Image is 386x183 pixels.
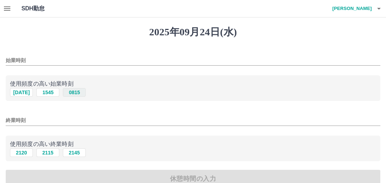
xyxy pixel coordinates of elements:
p: 使用頻度の高い終業時刻 [10,140,376,148]
button: [DATE] [10,88,33,97]
button: 1545 [36,88,59,97]
button: 2115 [36,148,59,157]
h1: 2025年09月24日(水) [6,26,380,38]
button: 2120 [10,148,33,157]
button: 0815 [63,88,86,97]
button: 2145 [63,148,86,157]
p: 使用頻度の高い始業時刻 [10,80,376,88]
